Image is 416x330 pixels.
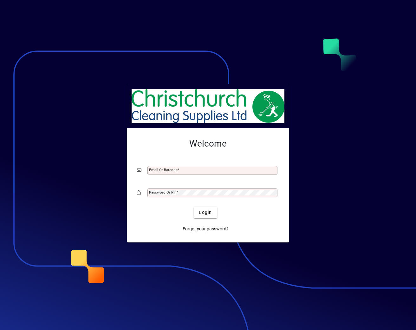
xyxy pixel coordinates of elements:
button: Login [194,207,217,218]
span: Login [199,209,212,216]
span: Forgot your password? [183,226,229,232]
mat-label: Password or Pin [149,190,176,195]
mat-label: Email or Barcode [149,168,178,172]
a: Forgot your password? [180,223,231,235]
h2: Welcome [137,138,279,149]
